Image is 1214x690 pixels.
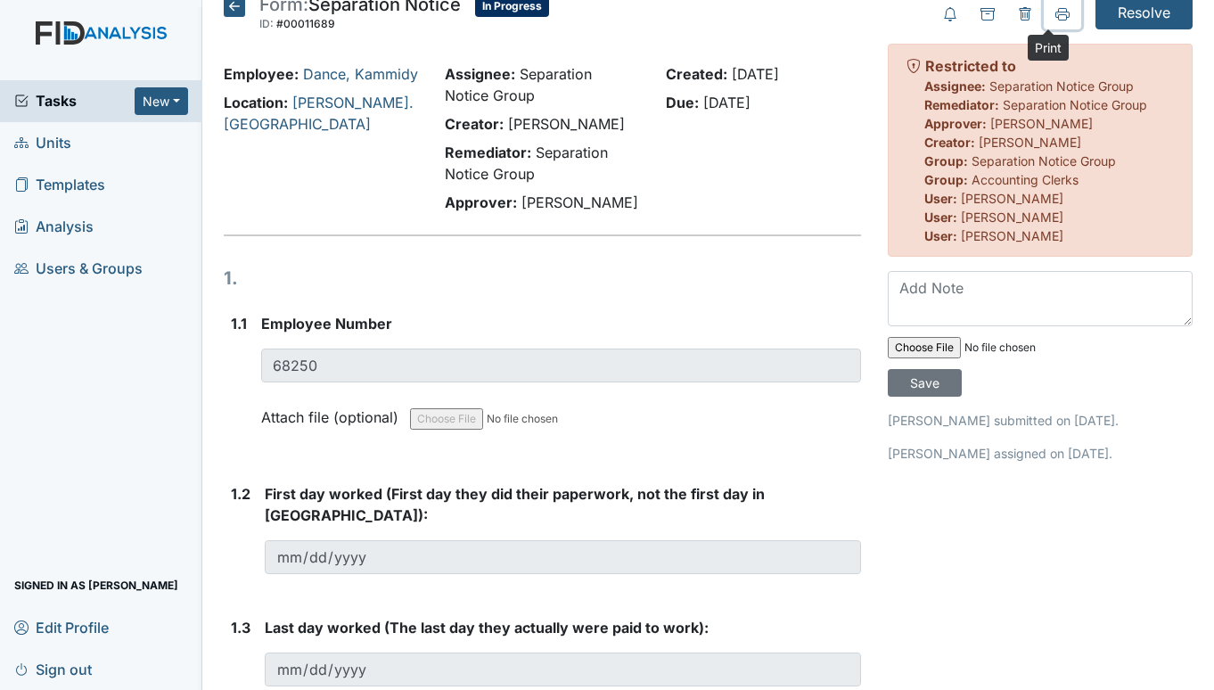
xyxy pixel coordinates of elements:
span: Users & Groups [14,255,143,283]
label: 1.3 [231,617,250,638]
strong: Approver: [924,116,987,131]
strong: Assignee: [445,65,515,83]
span: [PERSON_NAME] [990,116,1093,131]
span: [PERSON_NAME] [521,193,638,211]
span: [PERSON_NAME] [508,115,625,133]
strong: Remediator: [924,97,999,112]
span: [DATE] [732,65,779,83]
span: [PERSON_NAME] [961,228,1063,243]
strong: Creator: [445,115,504,133]
strong: Employee: [224,65,299,83]
strong: Group: [924,172,968,187]
span: Separation Notice Group [972,153,1116,168]
a: [PERSON_NAME]. [GEOGRAPHIC_DATA] [224,94,414,133]
strong: Assignee: [924,78,986,94]
strong: Remediator: [445,144,531,161]
strong: User: [924,191,957,206]
span: Units [14,129,71,157]
strong: Due: [666,94,699,111]
strong: Location: [224,94,288,111]
span: Templates [14,171,105,199]
span: Separation Notice Group [989,78,1134,94]
strong: Group: [924,153,968,168]
p: [PERSON_NAME] assigned on [DATE]. [888,444,1193,463]
label: Attach file (optional) [261,397,406,428]
strong: Restricted to [925,57,1016,75]
p: [PERSON_NAME] submitted on [DATE]. [888,411,1193,430]
span: [DATE] [703,94,751,111]
label: 1.2 [231,483,250,505]
div: Print [1028,35,1069,61]
a: Tasks [14,90,135,111]
span: Accounting Clerks [972,172,1079,187]
strong: Approver: [445,193,517,211]
a: Dance, Kammidy [303,65,418,83]
span: ID: [259,17,274,30]
strong: Creator: [924,135,975,150]
button: New [135,87,188,115]
span: Analysis [14,213,94,241]
span: Signed in as [PERSON_NAME] [14,571,178,599]
strong: User: [924,209,957,225]
span: [PERSON_NAME] [979,135,1081,150]
input: Save [888,369,962,397]
span: First day worked (First day they did their paperwork, not the first day in [GEOGRAPHIC_DATA]): [265,485,765,524]
strong: Created: [666,65,727,83]
span: Last day worked (The last day they actually were paid to work): [265,619,709,637]
span: Employee Number [261,315,392,333]
h1: 1. [224,265,861,292]
label: 1.1 [231,313,247,334]
span: [PERSON_NAME] [961,209,1063,225]
span: #00011689 [276,17,335,30]
span: [PERSON_NAME] [961,191,1063,206]
span: Separation Notice Group [1003,97,1147,112]
span: Edit Profile [14,613,109,641]
strong: User: [924,228,957,243]
span: Sign out [14,655,92,683]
